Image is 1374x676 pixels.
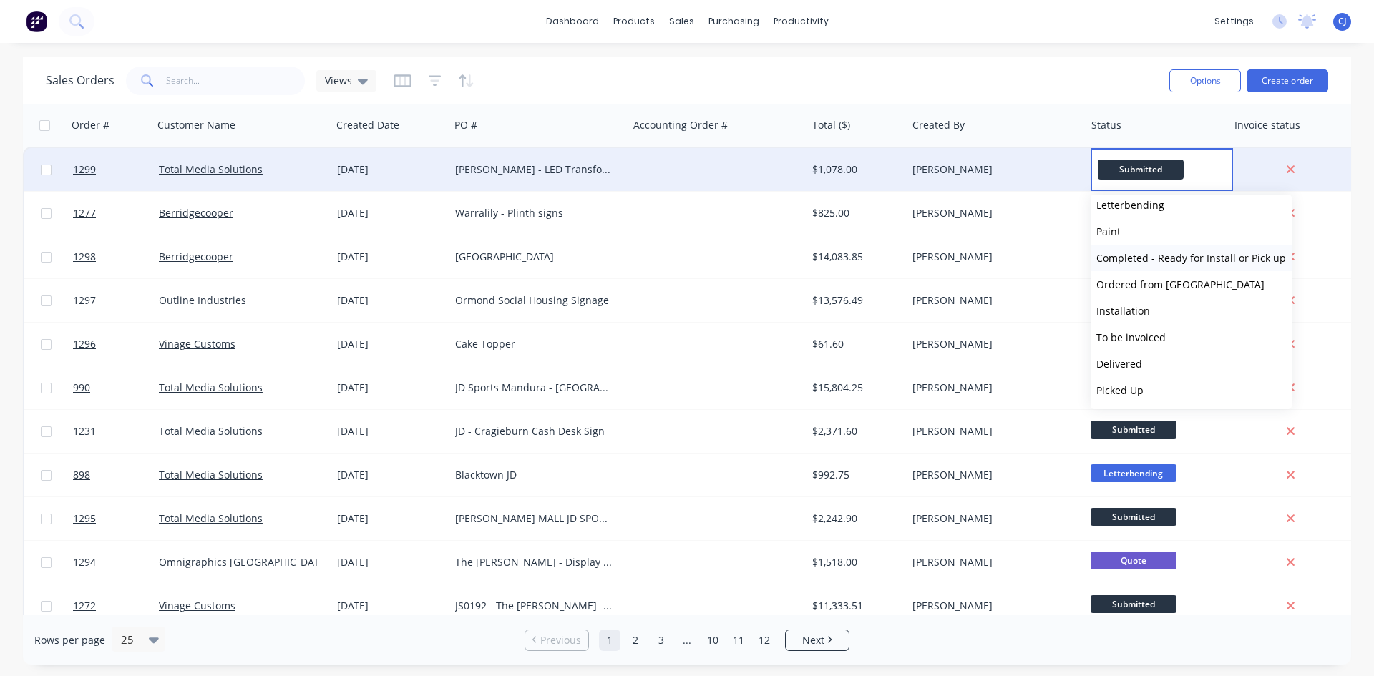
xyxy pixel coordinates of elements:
div: [PERSON_NAME] [912,468,1071,482]
a: Total Media Solutions [159,424,263,438]
div: [PERSON_NAME] [912,555,1071,569]
div: The [PERSON_NAME] - Display signage [455,555,614,569]
div: [PERSON_NAME] [912,424,1071,439]
a: Page 10 [702,630,723,651]
div: $992.75 [812,468,896,482]
span: 1272 [73,599,96,613]
span: CJ [1338,15,1347,28]
a: Total Media Solutions [159,162,263,176]
a: Total Media Solutions [159,511,263,525]
span: 1231 [73,424,96,439]
div: Customer Name [157,118,235,132]
span: Submitted [1091,595,1176,613]
button: Completed - Ready for Install or Pick up [1091,245,1292,271]
div: [PERSON_NAME] [912,293,1071,308]
span: 1296 [73,337,96,351]
div: Blacktown JD [455,468,614,482]
div: [DATE] [337,424,444,439]
button: Paint [1091,218,1292,245]
div: Status [1091,118,1121,132]
div: $825.00 [812,206,896,220]
span: Paint [1096,225,1121,238]
div: [PERSON_NAME] MALL JD SPORTS [455,511,614,526]
div: JD Sports Mandura - [GEOGRAPHIC_DATA] [455,381,614,395]
button: Delivered [1091,351,1292,377]
span: Submitted [1091,421,1176,439]
span: Previous [540,633,581,647]
div: [DATE] [337,468,444,482]
span: 1299 [73,162,96,177]
a: Page 12 [754,630,775,651]
button: Installation [1091,298,1292,324]
span: Picked Up [1096,383,1144,397]
div: Ormond Social Housing Signage [455,293,614,308]
span: 1297 [73,293,96,308]
a: Jump forward [676,630,698,651]
span: 898 [73,468,90,482]
div: [PERSON_NAME] [912,162,1071,177]
a: Vinage Customs [159,599,235,612]
div: productivity [766,11,836,32]
h1: Sales Orders [46,74,114,87]
button: Create order [1247,69,1328,92]
div: [DATE] [337,599,444,613]
div: [DATE] [337,162,444,177]
div: Total ($) [812,118,850,132]
a: Next page [786,633,849,647]
span: 1294 [73,555,96,569]
div: JD - Cragieburn Cash Desk Sign [455,424,614,439]
a: Page 3 [651,630,672,651]
div: settings [1207,11,1261,32]
div: $1,518.00 [812,555,896,569]
span: Letterbending [1091,464,1176,482]
div: [DATE] [337,555,444,569]
button: Options [1169,69,1241,92]
button: Letterbending [1091,192,1292,218]
div: [PERSON_NAME] [912,206,1071,220]
a: Page 11 [728,630,749,651]
div: $14,083.85 [812,250,896,264]
div: [DATE] [337,511,444,526]
div: $11,333.51 [812,599,896,613]
a: 1298 [73,235,159,278]
div: $61.60 [812,337,896,351]
div: $15,804.25 [812,381,896,395]
div: Cake Topper [455,337,614,351]
span: Installation [1096,304,1150,318]
a: 1295 [73,497,159,540]
div: purchasing [701,11,766,32]
a: 1296 [73,323,159,366]
a: 1272 [73,584,159,627]
div: products [606,11,662,32]
div: $13,576.49 [812,293,896,308]
div: $2,371.60 [812,424,896,439]
a: Page 1 is your current page [599,630,620,651]
div: Created Date [336,118,399,132]
span: Ordered from [GEOGRAPHIC_DATA] [1096,278,1265,291]
div: JS0192 - The [PERSON_NAME] - FRV [455,599,614,613]
a: 1231 [73,410,159,453]
div: Created By [912,118,965,132]
button: Picked Up [1091,377,1292,403]
div: [DATE] [337,381,444,395]
span: 990 [73,381,90,395]
div: [DATE] [337,337,444,351]
a: Outline Industries [159,293,246,307]
ul: Pagination [519,630,855,651]
span: 1298 [73,250,96,264]
a: 1277 [73,192,159,235]
div: Invoice status [1234,118,1300,132]
div: [PERSON_NAME] [912,250,1071,264]
button: Ordered from [GEOGRAPHIC_DATA] [1091,271,1292,298]
span: 1295 [73,511,96,526]
div: [PERSON_NAME] [912,511,1071,526]
div: Order # [72,118,109,132]
div: [PERSON_NAME] [912,337,1071,351]
span: Completed - Ready for Install or Pick up [1096,251,1286,265]
a: Omnigraphics [GEOGRAPHIC_DATA] [159,555,328,569]
div: [PERSON_NAME] - LED Transformers [455,162,614,177]
span: Quote [1091,552,1176,569]
div: [DATE] [337,206,444,220]
div: [GEOGRAPHIC_DATA] [455,250,614,264]
div: [DATE] [337,250,444,264]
